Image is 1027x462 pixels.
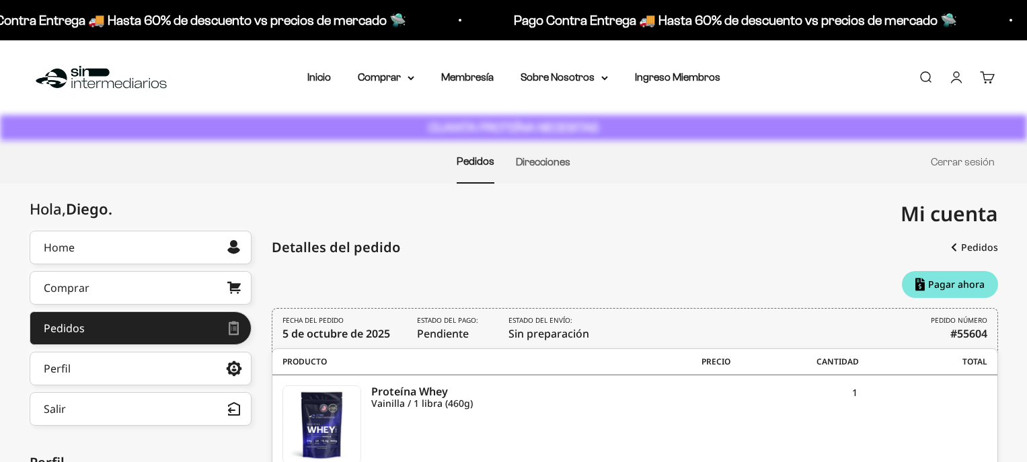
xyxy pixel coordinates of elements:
div: 1 [730,385,858,412]
i: Estado del pago: [417,315,478,325]
a: Inicio [307,71,331,83]
b: #55604 [950,325,987,342]
a: Pedidos [951,235,998,260]
i: FECHA DEL PEDIDO [282,315,344,325]
span: Cantidad [730,356,859,368]
summary: Comprar [358,69,414,86]
span: Precio [603,356,731,368]
i: Estado del envío: [508,315,572,325]
a: Pagar ahora [902,271,998,298]
button: Salir [30,392,252,426]
span: Sin preparación [508,315,589,342]
a: Proteína Whey Vainilla / 1 libra (460g) [371,385,601,410]
a: Perfil [30,352,252,385]
a: Home [30,231,252,264]
span: . [108,198,112,219]
a: Comprar [30,271,252,305]
a: Cerrar sesión [931,156,995,167]
time: 5 de octubre de 2025 [282,326,390,341]
summary: Sobre Nosotros [521,69,608,86]
div: Comprar [44,282,89,293]
div: Home [44,242,75,253]
span: Diego [66,198,112,219]
a: Pedidos [457,155,494,167]
span: Mi cuenta [901,200,998,227]
span: Producto [282,356,603,368]
i: Vainilla / 1 libra (460g) [371,397,601,410]
i: Proteína Whey [371,385,601,397]
div: Pedidos [44,323,85,334]
a: Ingreso Miembros [635,71,720,83]
div: Perfil [44,363,71,374]
a: Direcciones [516,156,570,167]
span: Total [859,356,987,368]
i: PEDIDO NÚMERO [931,315,987,325]
a: Membresía [441,71,494,83]
div: Hola, [30,200,112,217]
div: Salir [44,403,66,414]
p: Pago Contra Entrega 🚚 Hasta 60% de descuento vs precios de mercado 🛸 [511,9,954,31]
strong: CUANTA PROTEÍNA NECESITAS [428,120,599,134]
div: Detalles del pedido [272,237,400,258]
a: Pedidos [30,311,252,345]
span: Pendiente [417,315,482,342]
